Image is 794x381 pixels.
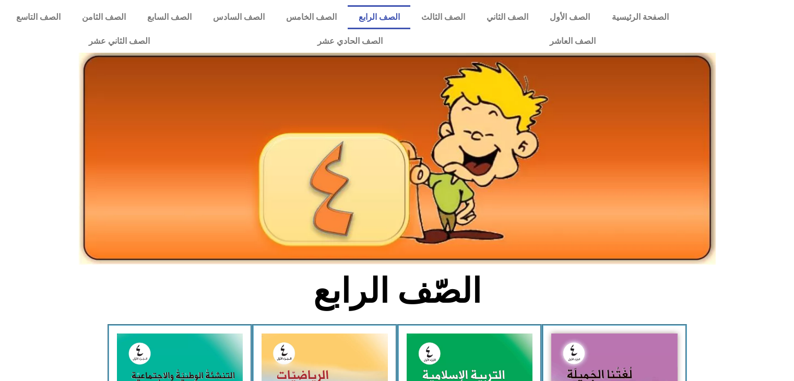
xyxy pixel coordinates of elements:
[71,5,136,29] a: الصف الثامن
[203,5,276,29] a: الصف السادس
[476,5,539,29] a: الصف الثاني
[348,5,410,29] a: الصف الرابع
[466,29,679,53] a: الصف العاشر
[5,29,233,53] a: الصف الثاني عشر
[539,5,601,29] a: الصف الأول
[276,5,348,29] a: الصف الخامس
[233,29,466,53] a: الصف الحادي عشر
[601,5,679,29] a: الصفحة الرئيسية
[5,5,71,29] a: الصف التاسع
[136,5,202,29] a: الصف السابع
[410,5,476,29] a: الصف الثالث
[224,271,570,312] h2: الصّف الرابع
